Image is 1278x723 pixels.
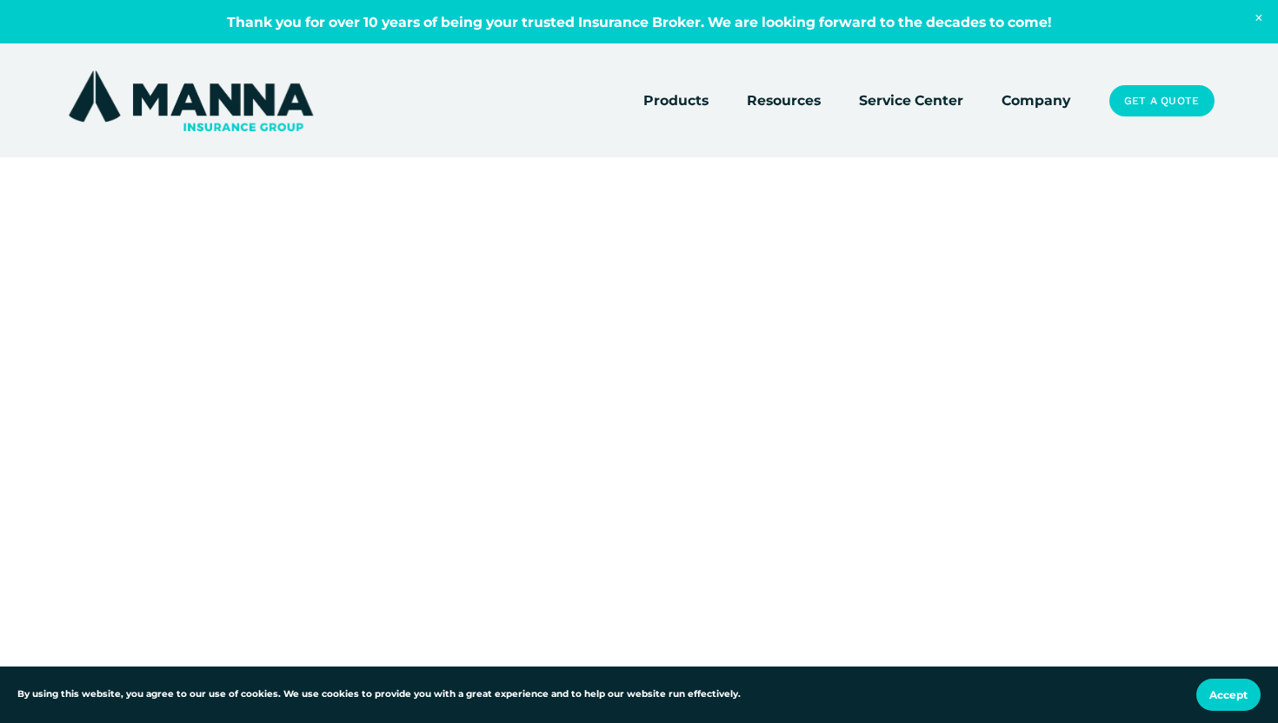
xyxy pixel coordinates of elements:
p: By using this website, you agree to our use of cookies. We use cookies to provide you with a grea... [17,687,741,702]
a: Company [1002,89,1070,113]
span: Products [643,90,709,111]
a: folder dropdown [747,89,821,113]
button: Accept [1196,679,1261,711]
a: folder dropdown [643,89,709,113]
a: Get a Quote [1109,85,1215,116]
span: Resources [747,90,821,111]
img: Manna Insurance Group [64,67,317,135]
span: Accept [1209,688,1248,701]
a: Service Center [859,89,963,113]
